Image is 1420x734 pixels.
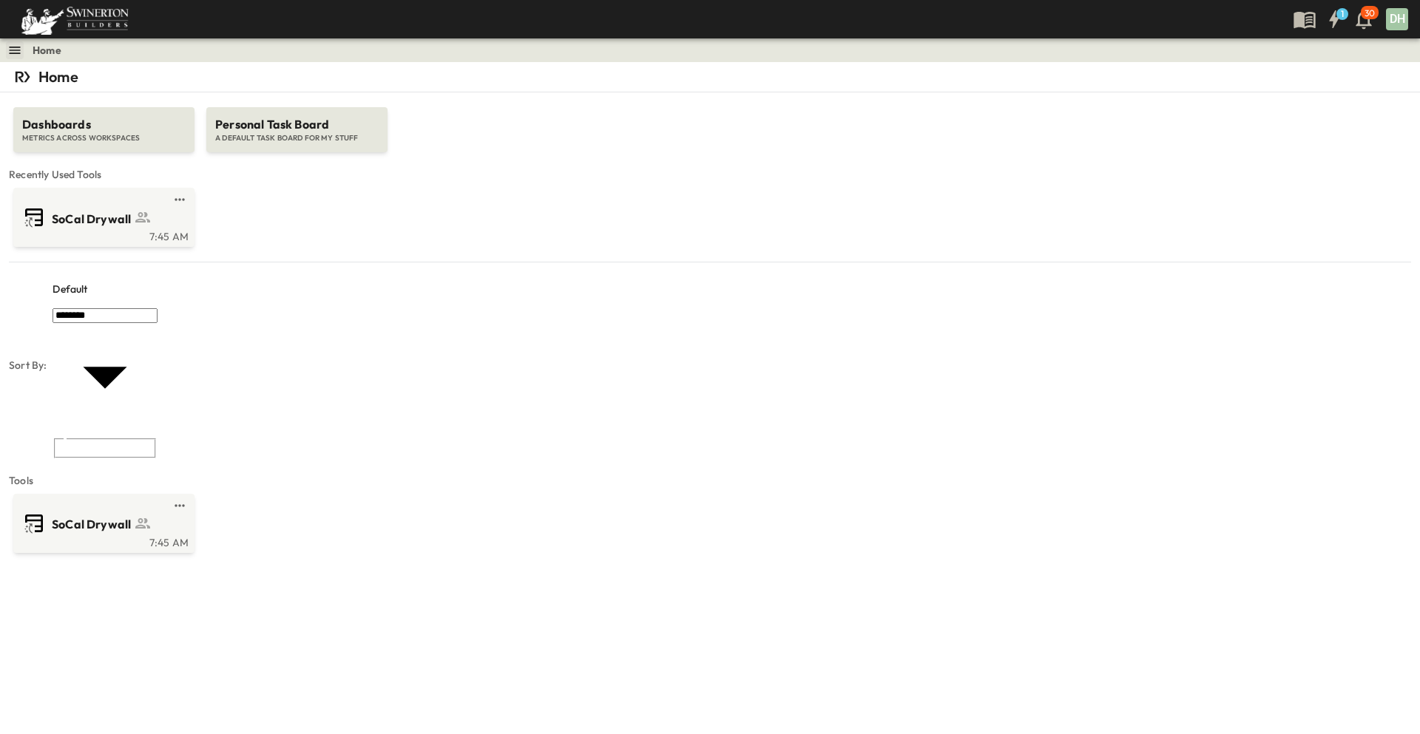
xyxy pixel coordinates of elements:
[171,191,189,208] button: test
[16,205,189,229] a: SoCal Drywall
[9,358,47,373] p: Sort By:
[205,92,389,152] a: Personal Task BoardA DEFAULT TASK BOARD FOR MY STUFF
[1386,8,1408,30] div: DH
[1384,7,1410,32] button: DH
[53,282,87,296] p: Default
[18,4,132,35] img: 6c363589ada0b36f064d841b69d3a419a338230e66bb0a533688fa5cc3e9e735.png
[171,497,189,514] button: test
[16,229,189,241] a: 7:45 AM
[9,167,1411,182] span: Recently Used Tools
[1365,7,1375,19] p: 30
[12,92,196,152] a: DashboardsMETRICS ACROSS WORKSPACES
[16,535,189,547] a: 7:45 AM
[215,116,379,133] span: Personal Task Board
[215,133,379,143] span: A DEFAULT TASK BOARD FOR MY STUFF
[16,512,189,535] a: SoCal Drywall
[22,133,186,143] span: METRICS ACROSS WORKSPACES
[9,473,1411,488] span: Tools
[52,211,131,228] span: SoCal Drywall
[1341,8,1344,20] h6: 1
[33,43,70,58] nav: breadcrumbs
[53,271,158,307] div: Default
[33,43,61,58] a: Home
[52,516,131,533] span: SoCal Drywall
[22,116,186,133] span: Dashboards
[1319,6,1349,33] button: 1
[38,67,78,87] p: Home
